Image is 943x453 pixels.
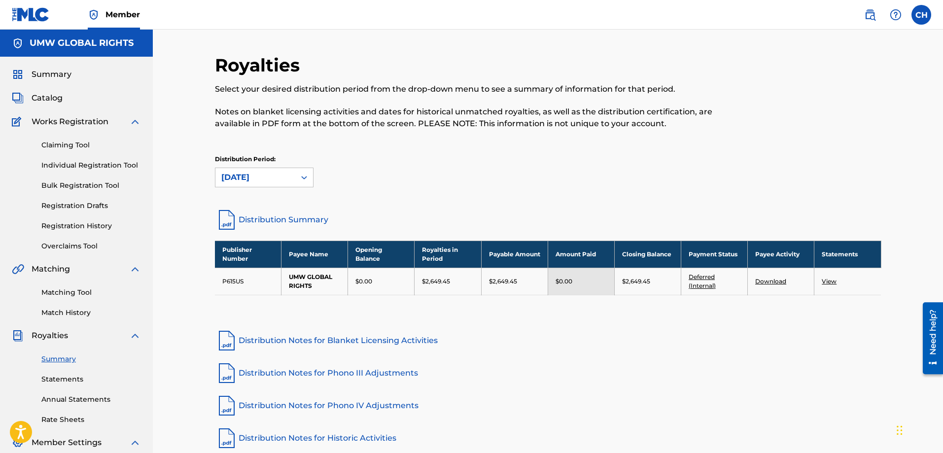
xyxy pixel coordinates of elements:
img: Royalties [12,330,24,342]
a: Registration History [41,221,141,231]
span: Matching [32,263,70,275]
td: UMW GLOBAL RIGHTS [281,268,348,295]
div: Arrastrar [897,416,903,445]
a: Rate Sheets [41,415,141,425]
th: Royalties in Period [415,241,481,268]
a: Matching Tool [41,287,141,298]
img: Matching [12,263,24,275]
img: expand [129,330,141,342]
a: Claiming Tool [41,140,141,150]
div: Widget de chat [722,57,943,453]
th: Payment Status [681,241,747,268]
img: pdf [215,394,239,418]
th: Amount Paid [548,241,614,268]
img: Member Settings [12,437,24,449]
th: Opening Balance [348,241,415,268]
a: Annual Statements [41,394,141,405]
a: Distribution Summary [215,208,881,232]
a: Distribution Notes for Phono III Adjustments [215,361,881,385]
a: Overclaims Tool [41,241,141,251]
h2: Royalties [215,54,305,76]
img: help [890,9,902,21]
p: $0.00 [355,277,372,286]
img: Accounts [12,37,24,49]
img: pdf [215,329,239,352]
span: Catalog [32,92,63,104]
img: expand [129,263,141,275]
img: expand [129,437,141,449]
a: Individual Registration Tool [41,160,141,171]
a: Distribution Notes for Historic Activities [215,426,881,450]
p: $2,649.45 [422,277,450,286]
span: Summary [32,69,71,80]
td: P615US [215,268,281,295]
p: Distribution Period: [215,155,314,164]
a: CatalogCatalog [12,92,63,104]
p: $2,649.45 [622,277,650,286]
th: Closing Balance [614,241,681,268]
a: Distribution Notes for Blanket Licensing Activities [215,329,881,352]
img: Works Registration [12,116,25,128]
img: pdf [215,426,239,450]
a: SummarySummary [12,69,71,80]
div: [DATE] [221,172,289,183]
img: MLC Logo [12,7,50,22]
img: expand [129,116,141,128]
a: Public Search [860,5,880,25]
p: $2,649.45 [489,277,517,286]
span: Works Registration [32,116,108,128]
th: Payee Name [281,241,348,268]
a: Distribution Notes for Phono IV Adjustments [215,394,881,418]
th: Payable Amount [481,241,548,268]
p: $0.00 [556,277,572,286]
div: User Menu [911,5,931,25]
h5: UMW GLOBAL RIGHTS [30,37,134,49]
img: Catalog [12,92,24,104]
span: Member [105,9,140,20]
span: Member Settings [32,437,102,449]
img: search [864,9,876,21]
p: Notes on blanket licensing activities and dates for historical unmatched royalties, as well as th... [215,106,728,130]
a: Registration Drafts [41,201,141,211]
div: Help [886,5,906,25]
span: Royalties [32,330,68,342]
a: Statements [41,374,141,384]
iframe: Resource Center [915,299,943,378]
img: Top Rightsholder [88,9,100,21]
iframe: Chat Widget [722,57,943,453]
a: Summary [41,354,141,364]
img: Summary [12,69,24,80]
a: Bulk Registration Tool [41,180,141,191]
a: Deferred (Internal) [689,273,716,289]
p: Select your desired distribution period from the drop-down menu to see a summary of information f... [215,83,728,95]
a: Match History [41,308,141,318]
img: pdf [215,361,239,385]
img: distribution-summary-pdf [215,208,239,232]
th: Publisher Number [215,241,281,268]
